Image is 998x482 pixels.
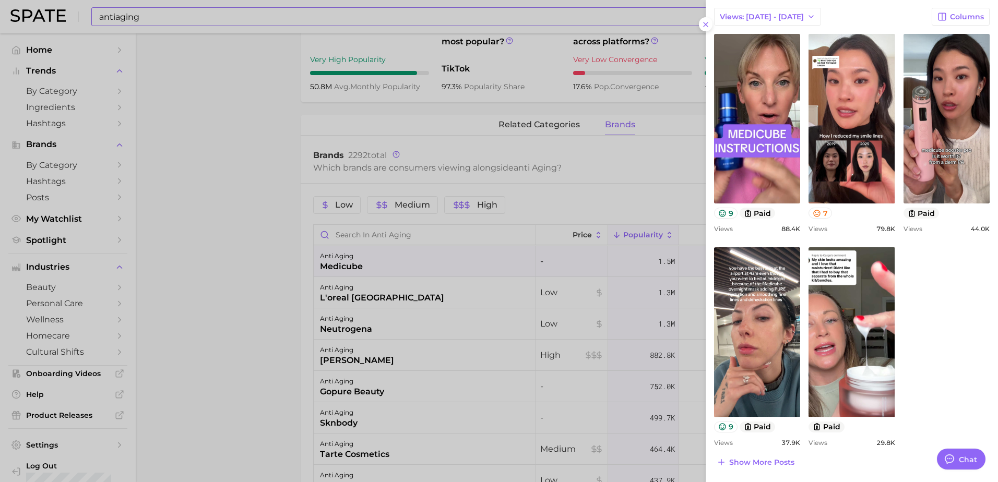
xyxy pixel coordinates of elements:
span: Show more posts [729,458,794,467]
span: 29.8k [876,439,895,447]
button: paid [809,421,845,432]
span: Views: [DATE] - [DATE] [720,13,804,21]
span: Views [714,439,733,447]
span: Views [714,225,733,233]
span: 44.0k [971,225,990,233]
span: 37.9k [781,439,800,447]
span: Columns [950,13,984,21]
button: paid [740,208,776,219]
span: Views [904,225,922,233]
span: 88.4k [781,225,800,233]
button: Columns [932,8,990,26]
span: Views [809,439,827,447]
button: paid [904,208,940,219]
button: paid [740,421,776,432]
button: Views: [DATE] - [DATE] [714,8,821,26]
button: 9 [714,421,738,432]
span: 79.8k [876,225,895,233]
button: Show more posts [714,455,797,469]
button: 9 [714,208,738,219]
button: 7 [809,208,832,219]
span: Views [809,225,827,233]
